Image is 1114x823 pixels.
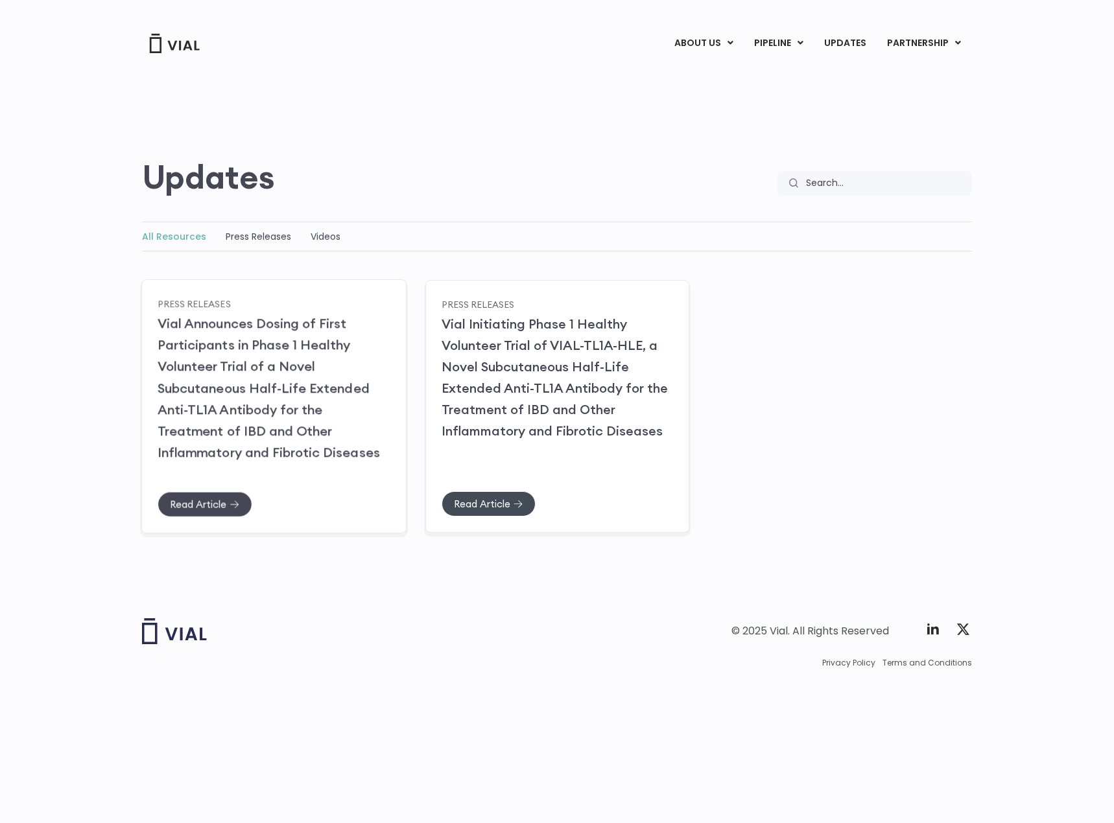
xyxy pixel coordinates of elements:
a: PARTNERSHIPMenu Toggle [877,32,971,54]
a: All Resources [142,230,206,243]
h2: Updates [142,158,275,196]
a: Read Article [442,491,536,516]
a: Vial Announces Dosing of First Participants in Phase 1 Healthy Volunteer Trial of a Novel Subcuta... [158,315,380,460]
span: Read Article [170,499,226,509]
a: Press Releases [158,297,231,309]
img: Vial Logo [148,34,200,53]
a: Press Releases [442,298,514,310]
a: Vial Initiating Phase 1 Healthy Volunteer Trial of VIAL-TL1A-HLE, a Novel Subcutaneous Half-Life ... [442,316,668,439]
a: UPDATES [814,32,876,54]
a: Privacy Policy [822,657,875,669]
a: ABOUT USMenu Toggle [664,32,743,54]
a: PIPELINEMenu Toggle [744,32,813,54]
a: Read Article [158,491,252,516]
a: Terms and Conditions [883,657,972,669]
span: Read Article [454,499,510,509]
div: © 2025 Vial. All Rights Reserved [731,624,889,638]
img: Vial logo wih "Vial" spelled out [142,618,207,644]
a: Press Releases [226,230,291,243]
input: Search... [798,171,972,196]
a: Videos [311,230,340,243]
